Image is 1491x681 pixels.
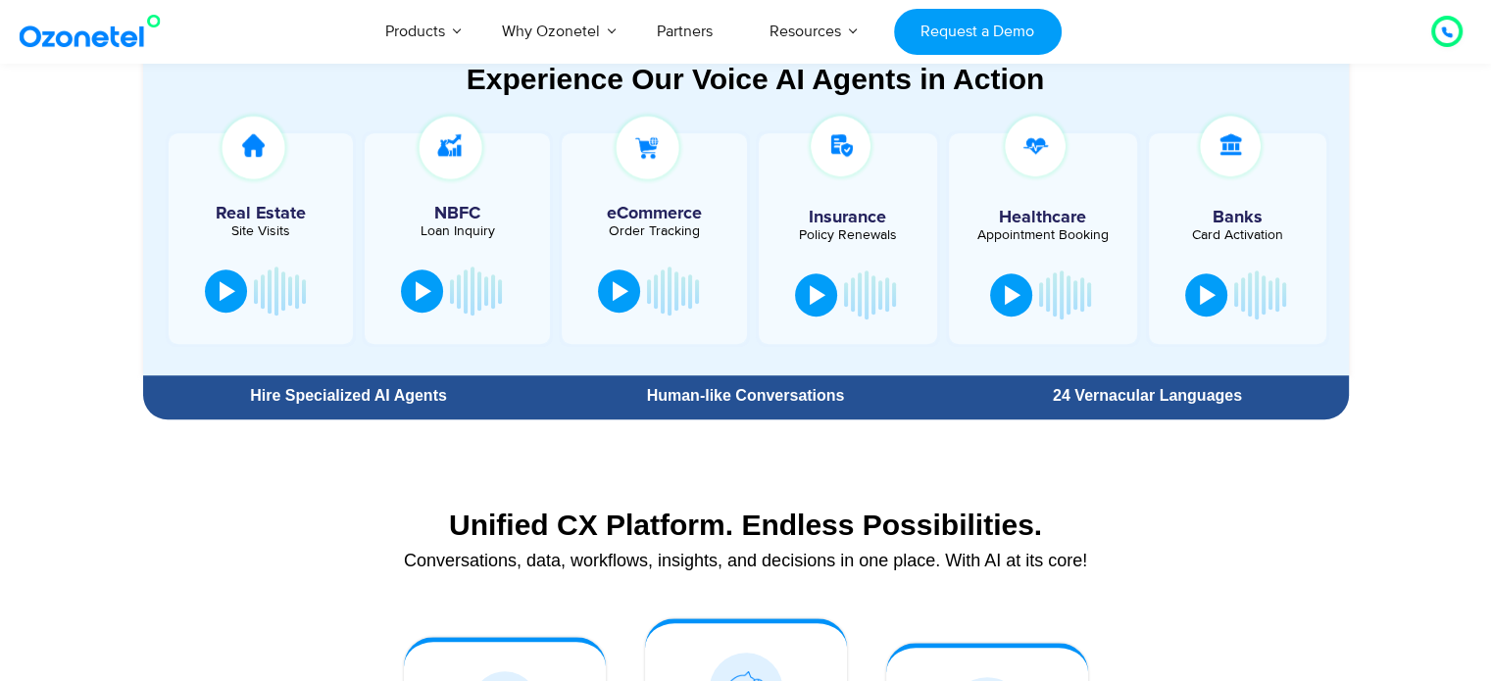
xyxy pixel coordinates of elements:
[572,224,737,238] div: Order Tracking
[374,224,540,238] div: Loan Inquiry
[769,228,927,242] div: Policy Renewals
[894,9,1062,55] a: Request a Demo
[153,388,545,404] div: Hire Specialized AI Agents
[1159,209,1317,226] h5: Banks
[572,205,737,222] h5: eCommerce
[964,228,1122,242] div: Appointment Booking
[1159,228,1317,242] div: Card Activation
[554,388,936,404] div: Human-like Conversations
[956,388,1338,404] div: 24 Vernacular Languages
[163,62,1349,96] div: Experience Our Voice AI Agents in Action
[153,552,1339,569] div: Conversations, data, workflows, insights, and decisions in one place. With AI at its core!
[769,209,927,226] h5: Insurance
[178,205,344,222] h5: Real Estate
[964,209,1122,226] h5: Healthcare
[178,224,344,238] div: Site Visits
[374,205,540,222] h5: NBFC
[153,508,1339,542] div: Unified CX Platform. Endless Possibilities.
